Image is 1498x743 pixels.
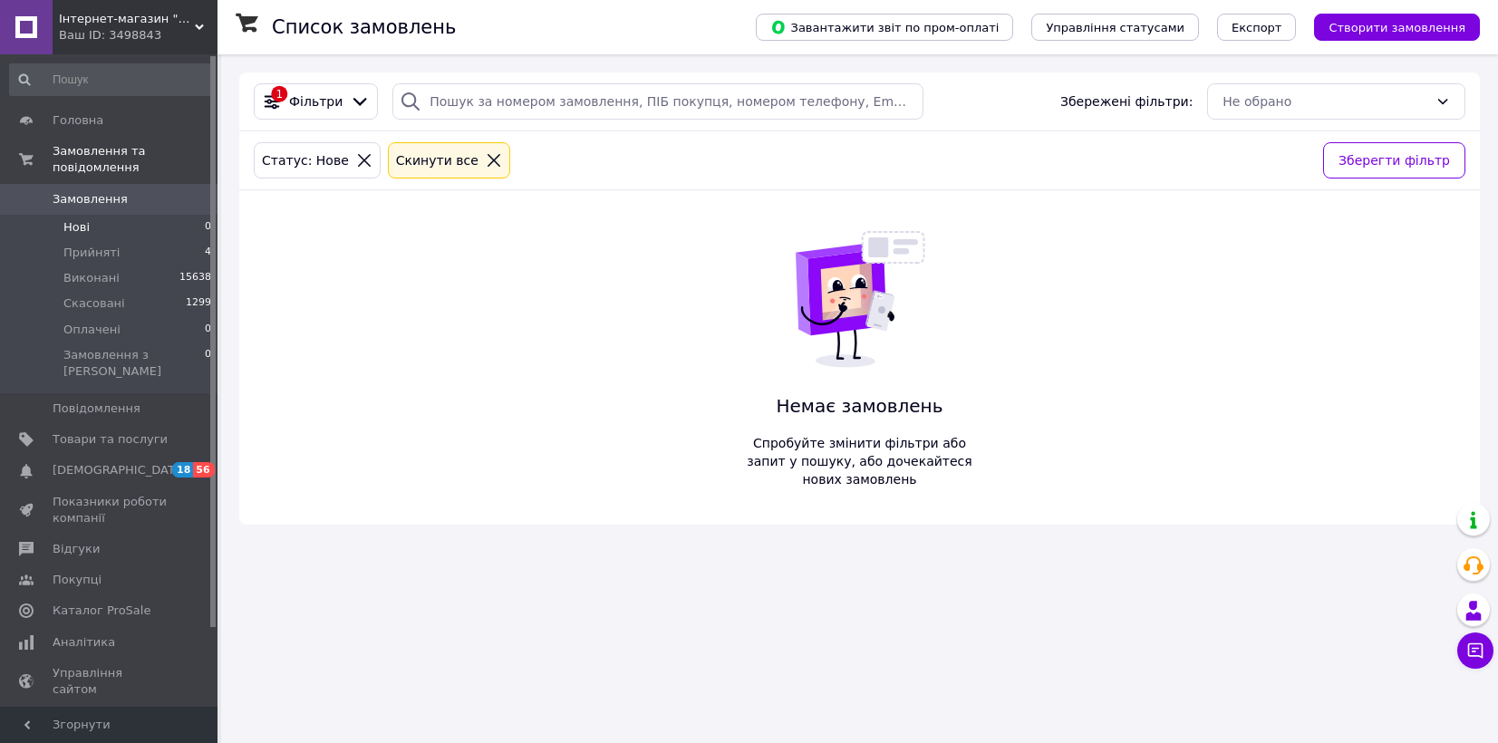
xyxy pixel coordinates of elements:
span: 56 [193,462,214,478]
span: Немає замовлень [740,393,980,420]
span: 15638 [179,270,211,286]
span: 4 [205,245,211,261]
span: Покупці [53,572,101,588]
span: 0 [205,347,211,380]
span: Замовлення [53,191,128,207]
button: Завантажити звіт по пром-оплаті [756,14,1013,41]
span: Управління сайтом [53,665,168,698]
span: Експорт [1232,21,1282,34]
button: Зберегти фільтр [1323,142,1465,179]
span: 0 [205,219,211,236]
span: Товари та послуги [53,431,168,448]
span: 0 [205,322,211,338]
span: Збережені фільтри: [1060,92,1193,111]
span: 1299 [186,295,211,312]
span: Відгуки [53,541,100,557]
input: Пошук за номером замовлення, ПІБ покупця, номером телефону, Email, номером накладної [392,83,923,120]
span: Оплачені [63,322,121,338]
span: Фільтри [289,92,343,111]
span: Створити замовлення [1329,21,1465,34]
span: Спробуйте змінити фільтри або запит у пошуку, або дочекайтеся нових замовлень [740,434,980,488]
div: Cкинути все [392,150,482,170]
span: Скасовані [63,295,125,312]
span: Каталог ProSale [53,603,150,619]
button: Управління статусами [1031,14,1199,41]
button: Створити замовлення [1314,14,1480,41]
input: Пошук [9,63,213,96]
span: [DEMOGRAPHIC_DATA] [53,462,187,478]
a: Створити замовлення [1296,19,1480,34]
div: Не обрано [1223,92,1428,111]
span: Замовлення з [PERSON_NAME] [63,347,205,380]
button: Чат з покупцем [1457,632,1493,669]
button: Експорт [1217,14,1297,41]
span: Головна [53,112,103,129]
h1: Список замовлень [272,16,456,38]
span: Виконані [63,270,120,286]
div: Ваш ID: 3498843 [59,27,217,43]
span: Нові [63,219,90,236]
span: Прийняті [63,245,120,261]
span: Показники роботи компанії [53,494,168,526]
span: Замовлення та повідомлення [53,143,217,176]
span: 18 [172,462,193,478]
span: Завантажити звіт по пром-оплаті [770,19,999,35]
span: Повідомлення [53,400,140,417]
div: Статус: Нове [258,150,353,170]
span: Зберегти фільтр [1339,150,1450,170]
span: Інтернет-магазин "Caseya" [59,11,195,27]
span: Управління статусами [1046,21,1184,34]
span: Аналітика [53,634,115,651]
